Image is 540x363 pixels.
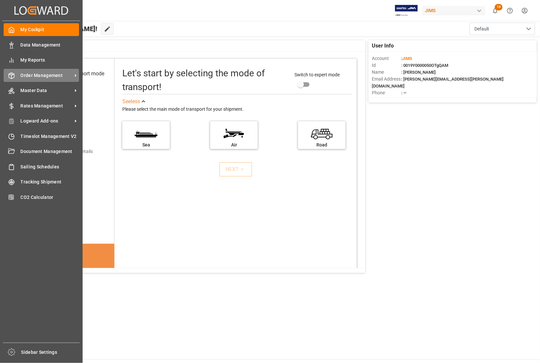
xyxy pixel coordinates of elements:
[126,142,167,148] div: Sea
[301,142,342,148] div: Road
[372,42,394,50] span: User Info
[495,4,503,10] span: 18
[422,6,485,15] div: JIMS
[21,179,79,185] span: Tracking Shipment
[372,96,401,103] span: Account Type
[372,76,401,83] span: Email Address
[21,87,72,94] span: Master Data
[401,63,448,68] span: : 0019Y0000050OTgQAM
[422,4,488,17] button: JIMS
[470,23,535,35] button: open menu
[401,90,407,95] span: : —
[226,165,246,173] div: NEXT
[4,38,79,51] a: Data Management
[21,194,79,201] span: CO2 Calculator
[4,54,79,67] a: My Reports
[219,162,252,177] button: NEXT
[395,5,418,16] img: Exertis%20JAM%20-%20Email%20Logo.jpg_1722504956.jpg
[4,145,79,158] a: Document Management
[4,130,79,143] a: Timeslot Management V2
[21,148,79,155] span: Document Management
[21,133,79,140] span: Timeslot Management V2
[21,163,79,170] span: Sailing Schedules
[294,72,340,77] span: Switch to expert mode
[21,118,72,124] span: Logward Add-ons
[122,98,140,105] div: See less
[213,142,254,148] div: Air
[401,97,418,102] span: : Shipper
[21,57,79,64] span: My Reports
[21,26,79,33] span: My Cockpit
[4,191,79,203] a: CO2 Calculator
[372,62,401,69] span: Id
[372,77,504,88] span: : [PERSON_NAME][EMAIL_ADDRESS][PERSON_NAME][DOMAIN_NAME]
[21,72,72,79] span: Order Management
[21,103,72,109] span: Rates Management
[401,70,436,75] span: : [PERSON_NAME]
[401,56,412,61] span: :
[53,70,104,78] div: Select transport mode
[122,105,352,113] div: Please select the main mode of transport for your shipment.
[21,349,80,356] span: Sidebar Settings
[122,67,288,94] div: Let's start by selecting the mode of transport!
[372,55,401,62] span: Account
[21,42,79,48] span: Data Management
[372,89,401,96] span: Phone
[474,26,489,32] span: Default
[503,3,517,18] button: Help Center
[4,160,79,173] a: Sailing Schedules
[488,3,503,18] button: show 18 new notifications
[372,69,401,76] span: Name
[4,23,79,36] a: My Cockpit
[4,176,79,188] a: Tracking Shipment
[402,56,412,61] span: JIMS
